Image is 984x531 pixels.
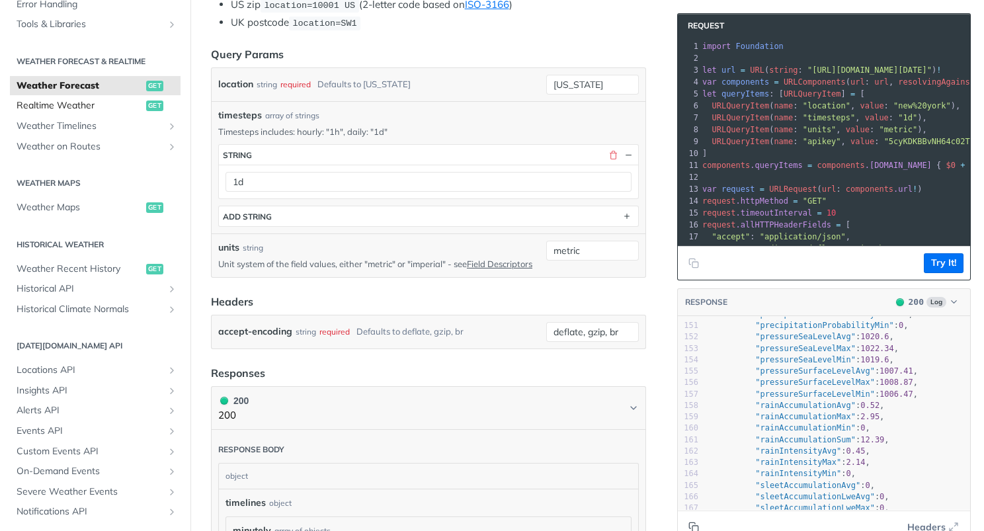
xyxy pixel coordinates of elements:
[678,231,700,243] div: 17
[755,446,841,456] span: "rainIntensityAvg"
[678,400,698,411] div: 158
[10,76,181,96] a: Weather Forecastget
[684,296,728,309] button: RESPONSE
[708,469,856,478] span: : ,
[708,309,913,319] span: : ,
[211,294,253,309] div: Headers
[10,421,181,441] a: Events APIShow subpages for Events API
[708,344,899,353] span: : ,
[712,113,769,122] span: URLQueryItem
[678,171,700,183] div: 12
[913,184,917,194] span: !
[846,220,850,229] span: [
[678,457,698,468] div: 163
[760,184,764,194] span: =
[803,137,841,146] span: "apikey"
[17,282,163,296] span: Historical API
[924,253,963,273] button: Try It!
[817,161,864,170] span: components
[167,426,177,436] button: Show subpages for Events API
[257,75,277,94] div: string
[708,481,875,490] span: : ,
[841,137,846,146] span: ,
[951,101,960,110] span: ),
[708,366,918,376] span: : ,
[10,279,181,299] a: Historical APIShow subpages for Historical API
[784,77,846,87] span: URLComponents
[269,497,292,509] div: object
[678,434,698,446] div: 161
[708,378,918,387] span: : ,
[917,184,922,194] span: )
[755,435,856,444] span: "rainAccumulationSum"
[846,232,850,241] span: ,
[17,505,163,518] span: Notifications API
[836,220,840,229] span: =
[678,76,700,88] div: 4
[865,77,870,87] span: :
[736,220,832,229] span: .allHTTPHeaderFields
[17,445,163,458] span: Custom Events API
[319,322,350,341] div: required
[870,125,874,134] span: :
[218,393,639,423] button: 200 200200
[721,184,755,194] span: request
[889,296,963,309] button: 200200Log
[702,42,731,51] span: import
[622,149,634,161] button: Hide
[17,404,163,417] span: Alerts API
[932,65,936,75] span: )
[292,19,356,28] span: location=SW1
[880,378,913,387] span: 1008.87
[769,113,774,122] span: (
[774,113,793,122] span: name
[860,401,880,410] span: 0.52
[884,101,889,110] span: :
[755,366,875,376] span: "pressureSurfaceLevelAvg"
[793,244,798,253] span: :
[678,480,698,491] div: 165
[846,446,866,456] span: 0.45
[146,81,163,91] span: get
[779,89,784,99] span: [
[678,88,700,100] div: 5
[219,206,638,226] button: ADD string
[860,332,889,341] span: 1020.6
[760,232,846,241] span: "application/json"
[17,364,163,377] span: Locations API
[10,198,181,218] a: Weather Mapsget
[774,101,793,110] span: name
[280,75,311,94] div: required
[231,15,646,30] li: UK postcode
[736,208,813,218] span: .timeoutInterval
[769,65,798,75] span: string
[755,309,894,319] span: "precipitationProbabilityMax"
[741,65,745,75] span: =
[846,77,850,87] span: (
[899,321,903,330] span: 0
[755,423,856,432] span: "rainAccumulationMin"
[708,332,894,341] span: : ,
[846,458,866,467] span: 2.14
[211,46,284,62] div: Query Params
[678,468,698,479] div: 164
[167,446,177,457] button: Show subpages for Custom Events API
[10,462,181,481] a: On-Demand EventsShow subpages for On-Demand Events
[167,386,177,396] button: Show subpages for Insights API
[10,259,181,279] a: Weather Recent Historyget
[893,101,951,110] span: "new%20york"
[755,481,860,490] span: "sleetAccumulationAvg"
[702,208,736,218] span: request
[803,113,855,122] span: "timesteps"
[708,355,894,364] span: : ,
[860,89,865,99] span: [
[879,125,917,134] span: "metric"
[10,360,181,380] a: Locations APIShow subpages for Locations API
[607,149,619,161] button: Delete
[898,113,917,122] span: "1d"
[712,101,769,110] span: URLQueryItem
[17,120,163,133] span: Weather Timelines
[803,196,827,206] span: "GET"
[774,77,778,87] span: =
[17,485,163,499] span: Severe Weather Events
